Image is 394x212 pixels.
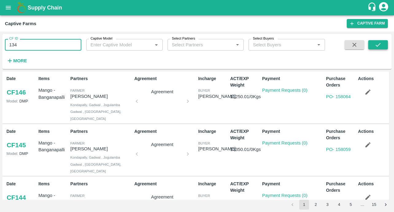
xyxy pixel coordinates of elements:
span: buyer [198,141,210,145]
nav: pagination navigation [287,200,392,210]
p: Actions [358,181,388,187]
p: DMP [6,151,36,156]
p: 13350.01 / 0 Kgs [230,146,260,153]
button: page 1 [299,200,309,210]
button: Open [315,41,323,49]
span: Farmer [70,89,84,92]
p: Partners [70,181,132,187]
div: Captive Farms [5,20,36,28]
a: Payment Requests (0) [262,193,307,198]
p: 11250.01 / 0 Kgs [230,93,260,100]
span: Farmer [70,141,84,145]
a: CF145 [6,140,26,151]
p: [PERSON_NAME] [70,145,132,152]
p: Agreement [134,181,196,187]
p: Agreement [139,194,185,200]
div: account of current user [378,1,389,14]
div: … [357,202,367,208]
p: Mango - Banganapalli [38,192,68,206]
p: ACT/EXP Weight [230,181,260,194]
p: DMP [6,98,36,104]
input: Select Partners [169,41,224,49]
p: 6324.99 / 0 Kgs [230,199,260,205]
b: Supply Chain [28,5,62,11]
label: Select Partners [172,36,195,41]
button: Open [234,41,241,49]
input: Enter Captive Model [88,41,151,49]
p: Incharge [198,75,228,82]
p: Date [6,181,36,187]
p: Incharge [198,128,228,135]
p: [PERSON_NAME] [70,198,132,205]
p: Agreement [134,128,196,135]
div: customer-support [367,2,378,13]
span: Farmer [70,194,84,198]
span: Model: [6,99,18,103]
p: Actions [358,75,388,82]
button: Go to page 4 [334,200,344,210]
span: buyer [198,89,210,92]
p: Purchase Orders [326,75,356,88]
a: CF144 [6,192,26,203]
p: Partners [70,128,132,135]
a: PO- 158064 [326,94,351,99]
p: Mango - Banganapalli [38,140,68,153]
span: Kondapally, Gadwal , Jogulamba Gadwal , [GEOGRAPHIC_DATA], [GEOGRAPHIC_DATA] [70,103,121,121]
button: Go to page 15 [369,200,379,210]
button: open drawer [1,1,15,15]
a: Payment Requests (0) [262,141,307,145]
p: Agreement [139,141,185,148]
img: logo [15,2,28,14]
p: Date [6,75,36,82]
label: Captive Model [91,36,112,41]
p: Items [38,181,68,187]
p: Payment [262,128,323,135]
a: CF146 [6,87,26,98]
div: [PERSON_NAME] [198,93,236,100]
a: Captive Farm [347,19,388,28]
p: Payment [262,181,323,187]
p: Mango - Banganapalli [38,87,68,101]
p: ACT/EXP Weight [230,75,260,88]
input: Enter CF ID [5,39,81,51]
a: PO- 158059 [326,147,351,152]
span: Model: [6,151,18,156]
strong: More [13,58,27,63]
p: Date [6,128,36,135]
button: More [5,56,29,66]
p: Agreement [134,75,196,82]
p: Payment [262,75,323,82]
span: buyer [198,194,210,198]
p: Purchase Orders [326,181,356,194]
a: Payment Requests (0) [262,88,307,93]
p: Actions [358,128,388,135]
div: [PERSON_NAME] [198,145,236,152]
p: Purchase Orders [326,128,356,141]
span: Kondapally, Gadwal , Jogulamba Gadwal , [GEOGRAPHIC_DATA], [GEOGRAPHIC_DATA] [70,156,121,173]
p: Partners [70,75,132,82]
button: Go to next page [381,200,391,210]
p: [PERSON_NAME] [70,93,132,100]
p: Items [38,75,68,82]
button: Open [152,41,160,49]
button: Go to page 2 [311,200,321,210]
div: [PERSON_NAME] [198,198,236,205]
p: Incharge [198,181,228,187]
button: Go to page 5 [346,200,356,210]
button: Go to page 3 [323,200,332,210]
label: CF ID [9,36,18,41]
p: Agreement [139,88,185,95]
input: Select Buyers [250,41,305,49]
label: Select Buyers [253,36,274,41]
a: Supply Chain [28,3,367,12]
p: Items [38,128,68,135]
p: ACT/EXP Weight [230,128,260,141]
